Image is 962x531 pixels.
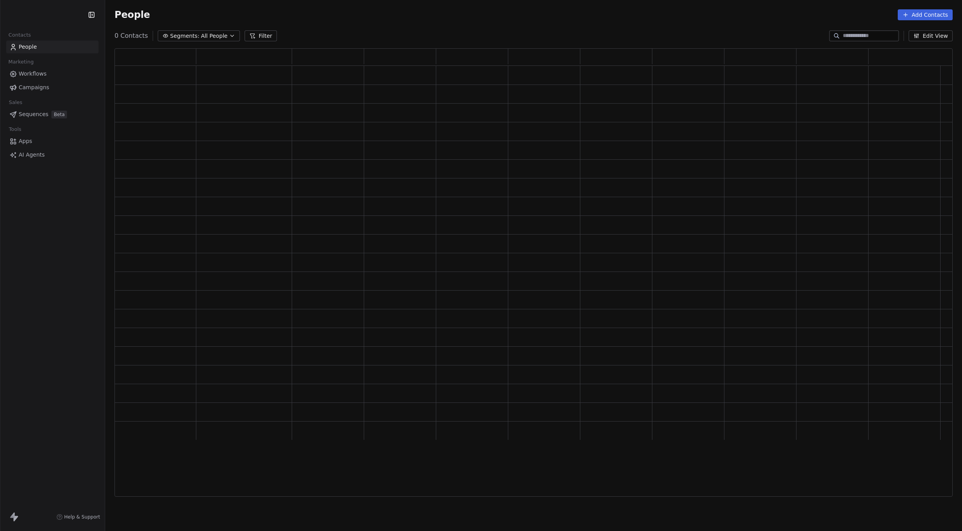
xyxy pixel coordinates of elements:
[898,9,953,20] button: Add Contacts
[51,111,67,118] span: Beta
[6,135,99,148] a: Apps
[6,67,99,80] a: Workflows
[19,110,48,118] span: Sequences
[5,56,37,68] span: Marketing
[19,151,45,159] span: AI Agents
[19,83,49,92] span: Campaigns
[201,32,227,40] span: All People
[19,43,37,51] span: People
[19,137,32,145] span: Apps
[5,123,25,135] span: Tools
[170,32,199,40] span: Segments:
[115,31,148,41] span: 0 Contacts
[6,148,99,161] a: AI Agents
[6,81,99,94] a: Campaigns
[115,9,150,21] span: People
[5,97,26,108] span: Sales
[909,30,953,41] button: Edit View
[6,108,99,121] a: SequencesBeta
[5,29,34,41] span: Contacts
[115,66,953,497] div: grid
[19,70,47,78] span: Workflows
[56,514,100,520] a: Help & Support
[64,514,100,520] span: Help & Support
[6,41,99,53] a: People
[245,30,277,41] button: Filter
